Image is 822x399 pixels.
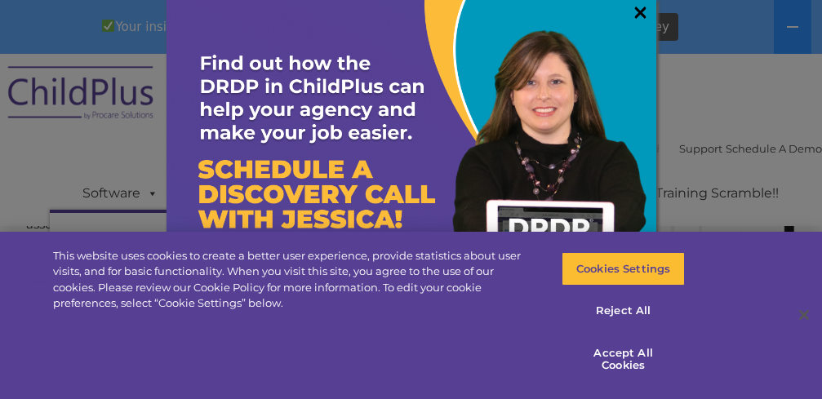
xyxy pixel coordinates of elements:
button: Reject All [562,294,685,328]
button: Close [786,297,822,333]
button: Accept All Cookies [562,336,685,383]
button: Cookies Settings [562,252,685,286]
a: × [631,4,650,20]
div: This website uses cookies to create a better user experience, provide statistics about user visit... [53,248,537,312]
